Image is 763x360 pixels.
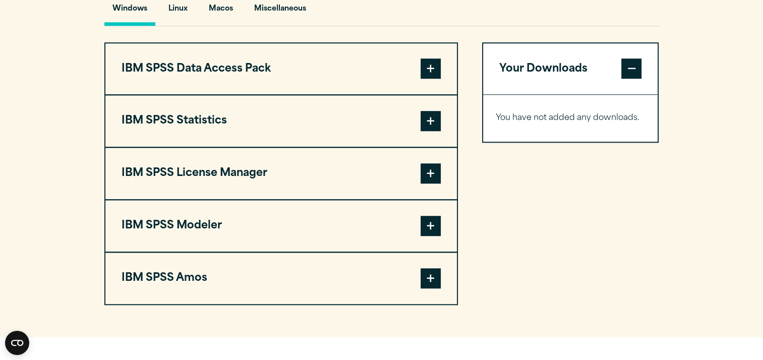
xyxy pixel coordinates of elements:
[105,148,457,199] button: IBM SPSS License Manager
[5,331,29,355] button: Open CMP widget
[105,95,457,147] button: IBM SPSS Statistics
[105,200,457,252] button: IBM SPSS Modeler
[483,43,658,95] button: Your Downloads
[483,94,658,142] div: Your Downloads
[105,43,457,95] button: IBM SPSS Data Access Pack
[105,253,457,304] button: IBM SPSS Amos
[496,111,645,126] p: You have not added any downloads.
